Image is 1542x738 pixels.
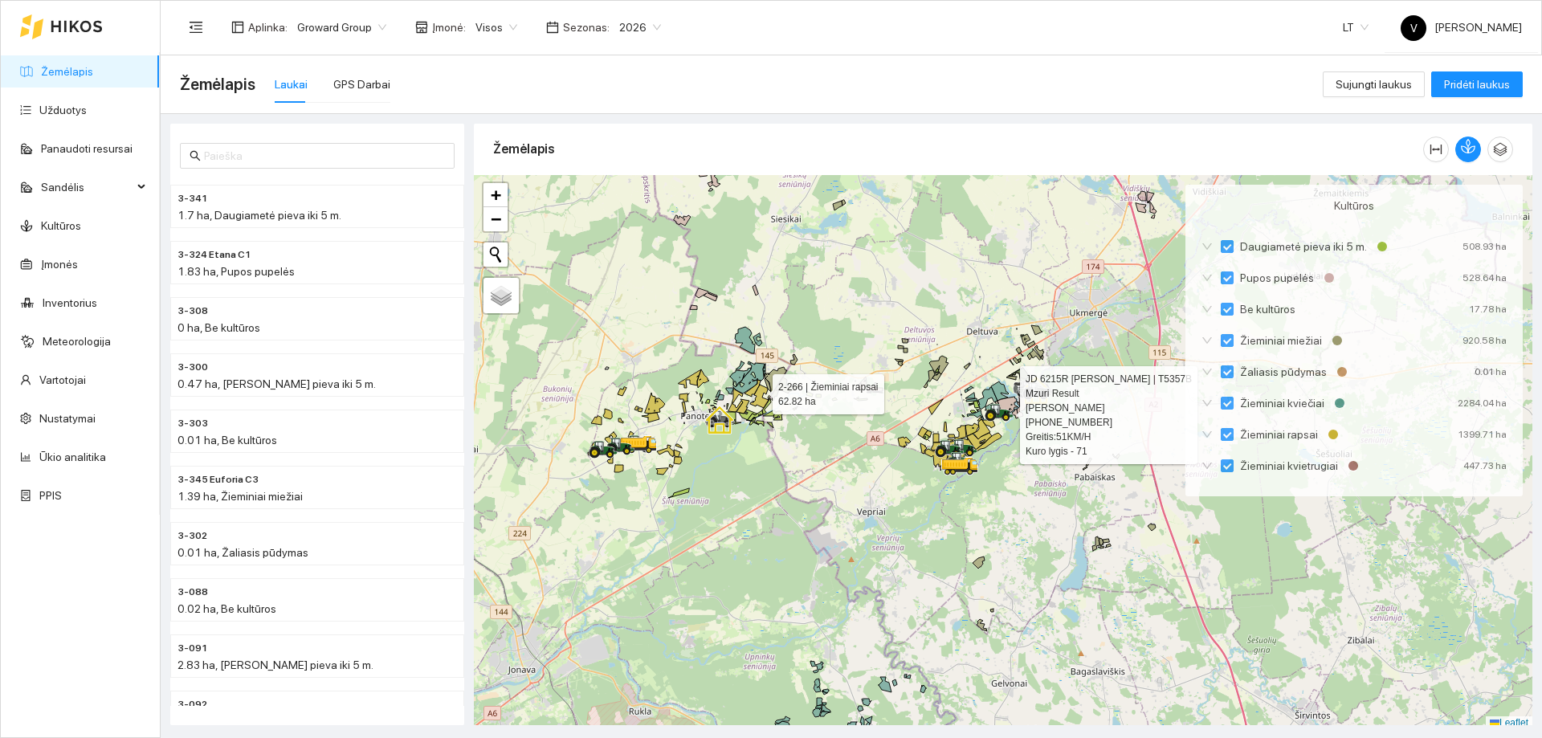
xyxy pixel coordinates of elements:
[177,658,373,671] span: 2.83 ha, [PERSON_NAME] pieva iki 5 m.
[483,243,508,267] button: Initiate a new search
[177,209,341,222] span: 1.7 ha, Daugiametė pieva iki 5 m.
[1234,300,1302,318] span: Be kultūros
[43,335,111,348] a: Meteorologija
[41,171,133,203] span: Sandėlis
[1336,75,1412,93] span: Sujungti laukus
[297,15,386,39] span: Groward Group
[190,150,201,161] span: search
[39,489,62,502] a: PPIS
[1401,21,1522,34] span: [PERSON_NAME]
[1424,143,1448,156] span: column-width
[39,412,96,425] a: Nustatymai
[483,183,508,207] a: Zoom in
[1234,363,1333,381] span: Žaliasis pūdymas
[41,258,78,271] a: Įmonės
[1201,335,1213,346] span: down
[39,373,86,386] a: Vartotojai
[1462,238,1507,255] div: 508.93 ha
[1234,332,1328,349] span: Žieminiai miežiai
[177,304,208,319] span: 3-308
[177,265,295,278] span: 1.83 ha, Pupos pupelės
[491,209,501,229] span: −
[1458,426,1507,443] div: 1399.71 ha
[1234,238,1373,255] span: Daugiametė pieva iki 5 m.
[1334,197,1374,214] span: Kultūros
[1423,137,1449,162] button: column-width
[177,490,303,503] span: 1.39 ha, Žieminiai miežiai
[1462,269,1507,287] div: 528.64 ha
[177,641,208,656] span: 3-091
[491,185,501,205] span: +
[475,15,517,39] span: Visos
[41,142,133,155] a: Panaudoti resursai
[1234,426,1324,443] span: Žieminiai rapsai
[1234,394,1331,412] span: Žieminiai kviečiai
[177,434,277,446] span: 0.01 ha, Be kultūros
[483,278,519,313] a: Layers
[1431,71,1523,97] button: Pridėti laukus
[619,15,661,39] span: 2026
[177,472,259,487] span: 3-345 Euforia C3
[39,451,106,463] a: Ūkio analitika
[1323,71,1425,97] button: Sujungti laukus
[483,207,508,231] a: Zoom out
[177,546,308,559] span: 0.01 ha, Žaliasis pūdymas
[248,18,288,36] span: Aplinka :
[177,528,207,544] span: 3-302
[1458,394,1507,412] div: 2284.04 ha
[1431,78,1523,91] a: Pridėti laukus
[493,126,1423,172] div: Žemėlapis
[43,296,97,309] a: Inventorius
[1444,75,1510,93] span: Pridėti laukus
[1201,398,1213,409] span: down
[432,18,466,36] span: Įmonė :
[415,21,428,34] span: shop
[231,21,244,34] span: layout
[180,71,255,97] span: Žemėlapis
[189,20,203,35] span: menu-fold
[546,21,559,34] span: calendar
[204,147,445,165] input: Paieška
[1201,460,1213,471] span: down
[177,697,207,712] span: 3-092
[177,585,208,600] span: 3-088
[41,219,81,232] a: Kultūros
[41,65,93,78] a: Žemėlapis
[1234,457,1344,475] span: Žieminiai kvietrugiai
[1475,363,1507,381] div: 0.01 ha
[177,416,208,431] span: 3-303
[1410,15,1418,41] span: V
[1201,241,1213,252] span: down
[39,104,87,116] a: Užduotys
[177,247,251,263] span: 3-324 Etana C1
[333,75,390,93] div: GPS Darbai
[180,11,212,43] button: menu-fold
[177,377,376,390] span: 0.47 ha, [PERSON_NAME] pieva iki 5 m.
[1463,457,1507,475] div: 447.73 ha
[177,191,208,206] span: 3-341
[275,75,308,93] div: Laukai
[1462,332,1507,349] div: 920.58 ha
[177,321,260,334] span: 0 ha, Be kultūros
[1323,78,1425,91] a: Sujungti laukus
[1469,300,1507,318] div: 17.78 ha
[177,360,208,375] span: 3-300
[177,602,276,615] span: 0.02 ha, Be kultūros
[1490,717,1528,728] a: Leaflet
[563,18,610,36] span: Sezonas :
[1234,269,1320,287] span: Pupos pupelės
[1201,429,1213,440] span: down
[1201,366,1213,377] span: down
[1343,15,1369,39] span: LT
[1201,272,1213,283] span: down
[1201,304,1213,315] span: down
